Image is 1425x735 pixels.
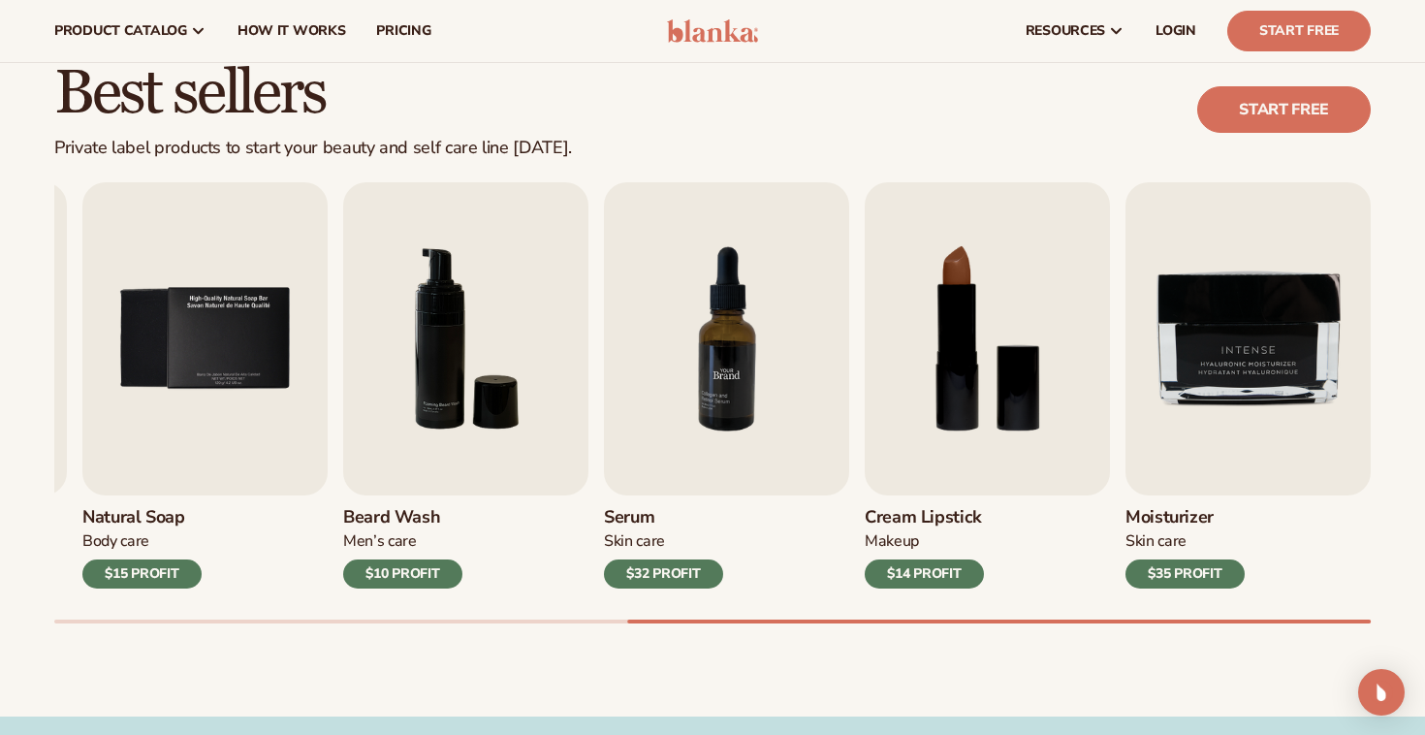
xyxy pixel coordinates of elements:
div: Body Care [82,531,202,552]
a: Start Free [1227,11,1371,51]
div: $15 PROFIT [82,559,202,589]
div: Makeup [865,531,984,552]
span: pricing [376,23,430,39]
span: How It Works [237,23,346,39]
div: $32 PROFIT [604,559,723,589]
a: 7 / 9 [604,182,849,589]
span: resources [1026,23,1105,39]
span: LOGIN [1156,23,1196,39]
img: logo [667,19,759,43]
h3: Serum [604,507,723,528]
a: 5 / 9 [82,182,328,589]
a: 9 / 9 [1125,182,1371,589]
div: $35 PROFIT [1125,559,1245,589]
h3: Cream Lipstick [865,507,984,528]
div: Skin Care [604,531,723,552]
h3: Natural Soap [82,507,202,528]
div: Skin Care [1125,531,1245,552]
h2: Best sellers [54,61,572,126]
a: Start free [1197,86,1371,133]
div: Open Intercom Messenger [1358,669,1405,716]
h3: Moisturizer [1125,507,1245,528]
h3: Beard Wash [343,507,462,528]
span: product catalog [54,23,187,39]
a: 8 / 9 [865,182,1110,589]
div: $10 PROFIT [343,559,462,589]
div: Men’s Care [343,531,462,552]
div: $14 PROFIT [865,559,984,589]
a: 6 / 9 [343,182,588,589]
div: Private label products to start your beauty and self care line [DATE]. [54,138,572,159]
img: Shopify Image 8 [604,182,849,495]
